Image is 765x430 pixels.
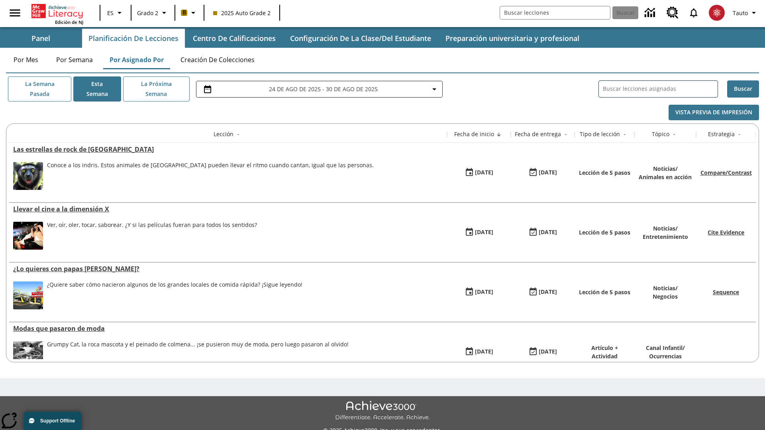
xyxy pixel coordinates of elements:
[539,347,557,357] div: [DATE]
[13,205,443,213] div: Llevar el cine a la dimensión X
[6,50,46,69] button: Por mes
[561,130,571,139] button: Sort
[462,344,496,360] button: 07/19/25: Primer día en que estuvo disponible la lección
[13,324,443,333] a: Modas que pasaron de moda, Lecciones
[653,292,678,301] p: Negocios
[186,29,282,48] button: Centro de calificaciones
[200,84,439,94] button: Seleccione el intervalo de fechas opción del menú
[646,352,685,360] p: Ocurrencias
[13,205,443,213] a: Llevar el cine a la dimensión X, Lecciones
[82,29,185,48] button: Planificación de lecciones
[639,164,692,173] p: Noticias /
[462,225,496,240] button: 08/18/25: Primer día en que estuvo disponible la lección
[47,162,374,190] div: Conoce a los indris. Estos animales de Madagascar pueden llevar el ritmo cuando cantan, igual que...
[539,287,557,297] div: [DATE]
[13,324,443,333] div: Modas que pasaron de moda
[539,227,557,237] div: [DATE]
[683,2,704,23] a: Notificaciones
[430,84,439,94] svg: Collapse Date Range Filter
[713,288,739,296] a: Sequence
[233,130,243,139] button: Sort
[13,162,43,190] img: Un indri de brillantes ojos amarillos mira a la cámara.
[539,168,557,178] div: [DATE]
[643,233,688,241] p: Entretenimiento
[494,130,504,139] button: Sort
[47,281,302,288] div: ¿Quiere saber cómo nacieron algunos de los grandes locales de comida rápida? ¡Sigue leyendo!
[500,6,610,19] input: Buscar campo
[31,3,83,19] a: Portada
[462,285,496,300] button: 07/26/25: Primer día en que estuvo disponible la lección
[526,344,560,360] button: 06/30/26: Último día en que podrá accederse la lección
[603,83,718,95] input: Buscar lecciones asignadas
[579,168,630,177] p: Lección de 5 pasos
[47,341,349,369] div: Grumpy Cat, la roca mascota y el peinado de colmena... ¡se pusieron muy de moda, pero luego pasar...
[73,76,121,102] button: Esta semana
[50,50,99,69] button: Por semana
[662,2,683,23] a: Centro de recursos, Se abrirá en una pestaña nueva.
[646,344,685,352] p: Canal Infantil /
[214,130,233,138] div: Lección
[652,130,669,138] div: Tópico
[727,80,759,98] button: Buscar
[704,2,730,23] button: Escoja un nuevo avatar
[13,264,443,273] a: ¿Lo quieres con papas fritas?, Lecciones
[475,287,493,297] div: [DATE]
[123,76,190,102] button: La próxima semana
[8,76,71,102] button: La semana pasada
[580,130,620,138] div: Tipo de lección
[640,2,662,24] a: Centro de información
[47,222,257,250] div: Ver, oír, oler, tocar, saborear. ¿Y si las películas fueran para todos los sentidos?
[475,168,493,178] div: [DATE]
[13,145,443,154] a: Las estrellas de rock de Madagascar, Lecciones
[13,281,43,309] img: Uno de los primeros locales de McDonald's, con el icónico letrero rojo y los arcos amarillos.
[47,162,374,169] div: Conoce a los indris. Estos animales de [GEOGRAPHIC_DATA] pueden llevar el ritmo cuando cantan, ig...
[639,173,692,181] p: Animales en acción
[55,19,83,25] span: Edición de NJ
[579,228,630,236] p: Lección de 5 pasos
[462,165,496,180] button: 08/27/25: Primer día en que estuvo disponible la lección
[3,1,27,25] button: Abrir el menú lateral
[335,401,430,421] img: Achieve3000 Differentiate Accelerate Achieve
[107,9,114,17] span: ES
[174,50,261,69] button: Creación de colecciones
[515,130,561,138] div: Fecha de entrega
[730,6,762,20] button: Perfil/Configuración
[620,130,630,139] button: Sort
[708,130,735,138] div: Estrategia
[103,6,128,20] button: Lenguaje: ES, Selecciona un idioma
[526,165,560,180] button: 08/27/25: Último día en que podrá accederse la lección
[475,347,493,357] div: [DATE]
[40,418,75,424] span: Support Offline
[643,224,688,233] p: Noticias /
[13,341,43,369] img: foto en blanco y negro de una chica haciendo girar unos hula-hulas en la década de 1950
[182,8,186,18] span: B
[137,9,158,17] span: Grado 2
[700,169,752,176] a: Compare/Contrast
[47,341,349,348] div: Grumpy Cat, la roca mascota y el peinado de colmena... ¡se pusieron muy de moda, pero luego pasar...
[178,6,201,20] button: Boost El color de la clase es anaranjado claro. Cambiar el color de la clase.
[454,130,494,138] div: Fecha de inicio
[1,29,80,48] button: Panel
[213,9,271,17] span: 2025 Auto Grade 2
[735,130,744,139] button: Sort
[24,412,81,430] button: Support Offline
[653,284,678,292] p: Noticias /
[526,225,560,240] button: 08/24/25: Último día en que podrá accederse la lección
[103,50,170,69] button: Por asignado por
[669,130,679,139] button: Sort
[733,9,748,17] span: Tauto
[134,6,172,20] button: Grado: Grado 2, Elige un grado
[47,222,257,229] div: Ver, oír, oler, tocar, saborear. ¿Y si las películas fueran para todos los sentidos?
[13,145,443,154] div: Las estrellas de rock de Madagascar
[475,227,493,237] div: [DATE]
[526,285,560,300] button: 07/03/26: Último día en que podrá accederse la lección
[47,281,302,309] div: ¿Quiere saber cómo nacieron algunos de los grandes locales de comida rápida? ¡Sigue leyendo!
[439,29,586,48] button: Preparación universitaria y profesional
[708,229,744,236] a: Cite Evidence
[269,85,378,93] span: 24 de ago de 2025 - 30 de ago de 2025
[579,344,630,360] p: Artículo + Actividad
